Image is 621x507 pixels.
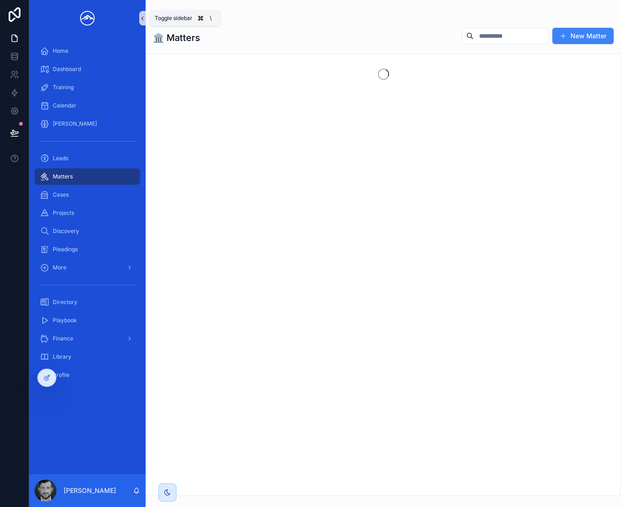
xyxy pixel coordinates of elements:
h1: 🏛️ Matters [153,31,200,44]
span: Discovery [53,228,79,235]
span: Finance [53,335,73,342]
p: [PERSON_NAME] [64,486,116,495]
span: Home [53,47,68,55]
a: Discovery [35,223,140,239]
a: Directory [35,294,140,310]
a: Training [35,79,140,96]
span: Projects [53,209,74,217]
span: Profile [53,371,70,379]
span: Training [53,84,74,91]
span: Leads [53,155,68,162]
span: Directory [53,299,77,306]
a: Pleadings [35,241,140,258]
a: Leads [35,150,140,167]
span: \ [207,15,214,22]
a: Home [35,43,140,59]
span: Library [53,353,71,360]
a: Calendar [35,97,140,114]
a: Dashboard [35,61,140,77]
span: Pleadings [53,246,78,253]
span: Cases [53,191,69,198]
a: Library [35,349,140,365]
span: Playbook [53,317,77,324]
a: Projects [35,205,140,221]
a: Cases [35,187,140,203]
span: Dashboard [53,66,81,73]
span: More [53,264,66,271]
a: Profile [35,367,140,383]
button: New Matter [552,28,614,44]
div: scrollable content [29,36,146,395]
a: Finance [35,330,140,347]
span: Matters [53,173,73,180]
img: App logo [76,11,98,25]
span: Calendar [53,102,76,109]
a: More [35,259,140,276]
a: Playbook [35,312,140,329]
span: Toggle sidebar [155,15,192,22]
a: [PERSON_NAME] [35,116,140,132]
span: [PERSON_NAME] [53,120,97,127]
a: Matters [35,168,140,185]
